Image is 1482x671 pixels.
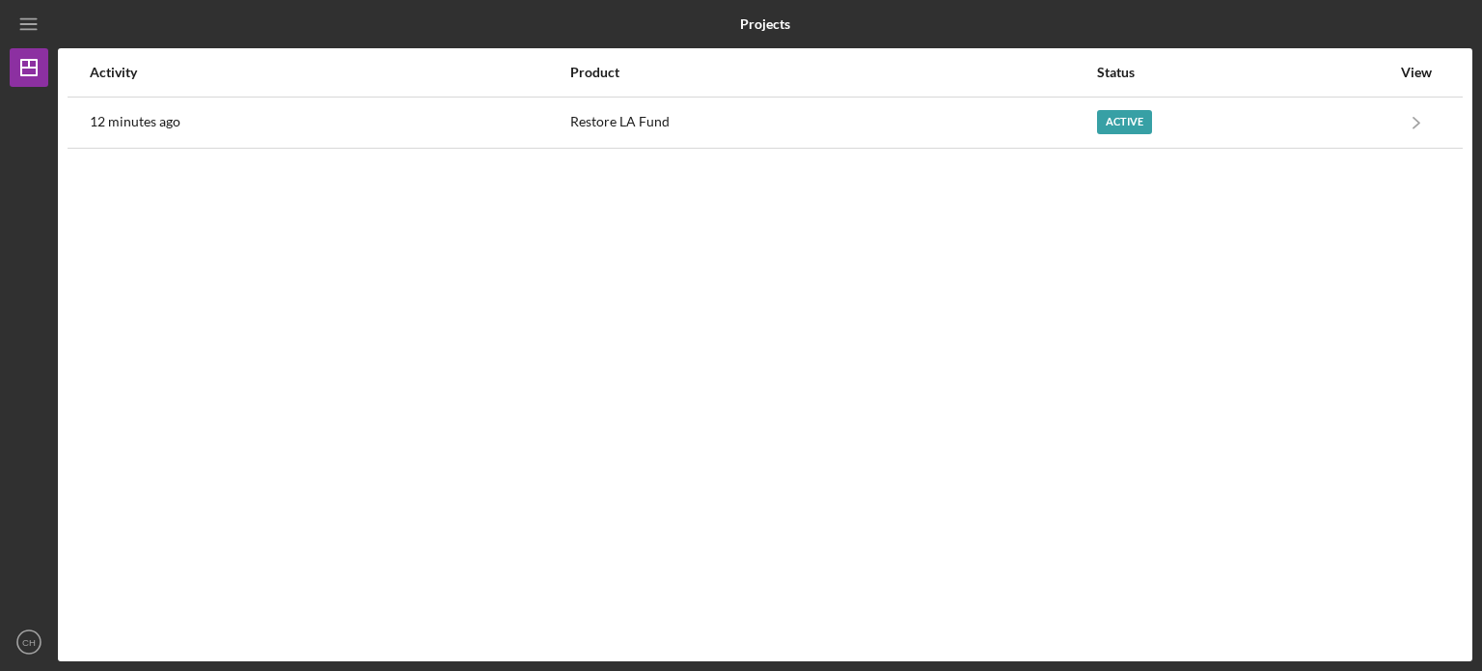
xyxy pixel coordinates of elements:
[1392,65,1441,80] div: View
[22,637,36,648] text: CH
[570,65,1094,80] div: Product
[90,65,568,80] div: Activity
[1097,65,1390,80] div: Status
[1097,110,1152,134] div: Active
[90,114,180,129] time: 2025-09-16 21:02
[10,623,48,661] button: CH
[740,16,790,32] b: Projects
[570,98,1094,147] div: Restore LA Fund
